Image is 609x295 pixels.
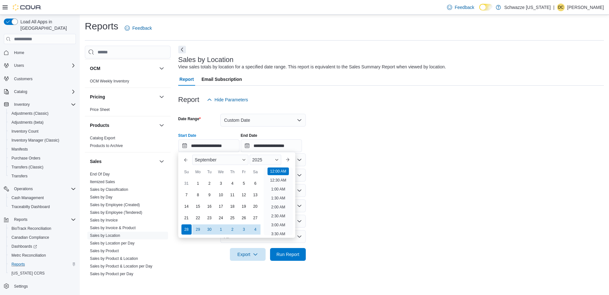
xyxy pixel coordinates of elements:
[85,170,171,280] div: Sales
[567,4,604,11] p: [PERSON_NAME]
[90,233,120,238] a: Sales by Location
[6,136,78,145] button: Inventory Manager (Classic)
[268,230,288,238] li: 3:30 AM
[204,201,215,212] div: day-16
[90,195,113,199] a: Sales by Day
[90,241,135,246] span: Sales by Location per Day
[90,122,157,128] button: Products
[14,63,24,68] span: Users
[90,94,105,100] h3: Pricing
[181,178,261,235] div: September, 2025
[1,282,78,291] button: Settings
[297,157,302,162] button: Open list of options
[178,46,186,53] button: Next
[14,89,27,94] span: Catalog
[479,4,493,11] input: Dark Mode
[178,139,239,152] input: Press the down key to enter a popover containing a calendar. Press the escape key to close the po...
[193,190,203,200] div: day-8
[90,264,152,269] span: Sales by Product & Location per Day
[90,195,113,200] span: Sales by Day
[11,62,76,69] span: Users
[11,271,45,276] span: [US_STATE] CCRS
[270,248,306,261] button: Run Report
[90,158,102,165] h3: Sales
[220,114,306,127] button: Custom Date
[90,241,135,245] a: Sales by Location per Day
[14,186,33,191] span: Operations
[181,224,192,235] div: day-28
[9,119,76,126] span: Adjustments (beta)
[9,136,76,144] span: Inventory Manager (Classic)
[216,190,226,200] div: day-10
[11,88,76,96] span: Catalog
[250,155,281,165] div: Button. Open the year selector. 2025 is currently selected.
[178,96,199,104] h3: Report
[9,163,76,171] span: Transfers (Classic)
[9,194,46,202] a: Cash Management
[90,136,115,141] span: Catalog Export
[216,213,226,223] div: day-24
[264,167,293,235] ul: Time
[13,4,41,11] img: Cova
[195,157,216,162] span: September
[204,190,215,200] div: day-9
[158,93,165,101] button: Pricing
[230,248,266,261] button: Export
[6,224,78,233] button: BioTrack Reconciliation
[6,109,78,118] button: Adjustments (Classic)
[239,224,249,235] div: day-3
[227,190,238,200] div: day-11
[268,194,288,202] li: 1:30 AM
[9,269,76,277] span: Washington CCRS
[11,88,30,96] button: Catalog
[90,218,118,223] span: Sales by Invoice
[6,202,78,211] button: Traceabilty Dashboard
[9,252,76,259] span: Metrc Reconciliation
[90,256,138,261] a: Sales by Product & Location
[268,221,288,229] li: 3:00 AM
[14,217,27,222] span: Reports
[11,262,25,267] span: Reports
[227,224,238,235] div: day-2
[85,106,171,116] div: Pricing
[85,134,171,152] div: Products
[9,145,76,153] span: Manifests
[158,65,165,72] button: OCM
[250,224,260,235] div: day-4
[11,62,26,69] button: Users
[553,4,554,11] p: |
[239,178,249,189] div: day-5
[90,180,115,184] a: Itemized Sales
[250,178,260,189] div: day-6
[11,165,43,170] span: Transfers (Classic)
[90,203,140,207] a: Sales by Employee (Created)
[90,172,110,177] span: End Of Day
[90,79,129,84] span: OCM Weekly Inventory
[180,73,194,86] span: Report
[455,4,474,11] span: Feedback
[193,178,203,189] div: day-1
[239,213,249,223] div: day-26
[6,269,78,278] button: [US_STATE] CCRS
[216,224,226,235] div: day-1
[9,163,46,171] a: Transfers (Classic)
[250,213,260,223] div: day-27
[90,218,118,222] a: Sales by Invoice
[6,242,78,251] a: Dashboards
[268,167,289,175] li: 12:00 AM
[1,61,78,70] button: Users
[1,74,78,83] button: Customers
[297,173,302,178] button: Open list of options
[11,195,44,200] span: Cash Management
[9,234,52,241] a: Canadian Compliance
[268,203,288,211] li: 2:00 AM
[204,167,215,177] div: Tu
[11,74,76,82] span: Customers
[178,56,234,64] h3: Sales by Location
[90,122,109,128] h3: Products
[11,226,51,231] span: BioTrack Reconciliation
[239,190,249,200] div: day-12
